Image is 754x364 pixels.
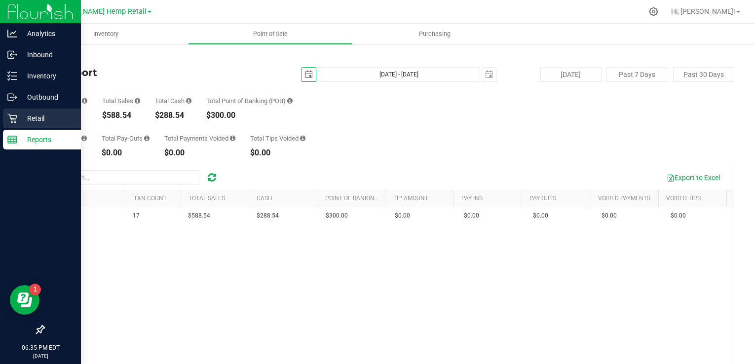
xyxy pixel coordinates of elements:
[326,211,348,220] span: $300.00
[257,195,272,202] a: Cash
[673,67,734,82] button: Past 30 Days
[461,195,483,202] a: Pay Ins
[133,211,140,220] span: 17
[7,113,17,123] inline-svg: Retail
[7,135,17,145] inline-svg: Reports
[51,170,199,185] input: Search...
[250,149,305,157] div: $0.00
[50,7,147,16] span: [PERSON_NAME] Hemp Retail
[206,111,293,119] div: $300.00
[406,30,464,38] span: Purchasing
[602,211,617,220] span: $0.00
[164,135,235,142] div: Total Payments Voided
[529,195,556,202] a: Pay Outs
[250,135,305,142] div: Total Tips Voided
[395,211,410,220] span: $0.00
[134,195,167,202] a: TXN Count
[671,7,735,15] span: Hi, [PERSON_NAME]!
[300,135,305,142] i: Sum of all tip amounts from voided payment transactions within the date range.
[647,7,660,16] div: Manage settings
[164,149,235,157] div: $0.00
[7,92,17,102] inline-svg: Outbound
[352,24,517,44] a: Purchasing
[188,211,210,220] span: $588.54
[17,49,76,61] p: Inbound
[102,111,140,119] div: $588.54
[155,98,191,104] div: Total Cash
[17,70,76,82] p: Inventory
[102,149,150,157] div: $0.00
[257,211,279,220] span: $288.54
[24,24,188,44] a: Inventory
[82,98,87,104] i: Count of all successful payment transactions, possibly including voids, refunds, and cash-back fr...
[206,98,293,104] div: Total Point of Banking (POB)
[29,284,41,295] iframe: Resource center unread badge
[240,30,301,38] span: Point of Sale
[533,211,548,220] span: $0.00
[7,50,17,60] inline-svg: Inbound
[135,98,140,104] i: Sum of all successful, non-voided payment transaction amounts (excluding tips and transaction fee...
[660,169,726,186] button: Export to Excel
[230,135,235,142] i: Sum of all voided payment transaction amounts (excluding tips and transaction fees) within the da...
[17,28,76,39] p: Analytics
[393,195,428,202] a: Tip Amount
[144,135,150,142] i: Sum of all cash pay-outs removed from tills within the date range.
[102,98,140,104] div: Total Sales
[4,343,76,352] p: 06:35 PM EDT
[80,30,132,38] span: Inventory
[287,98,293,104] i: Sum of the successful, non-voided point-of-banking payment transaction amounts, both via payment ...
[302,68,316,81] span: select
[666,195,701,202] a: Voided Tips
[186,98,191,104] i: Sum of all successful, non-voided cash payment transaction amounts (excluding tips and transactio...
[10,285,39,315] iframe: Resource center
[155,111,191,119] div: $288.54
[81,135,87,142] i: Sum of all cash pay-ins added to tills within the date range.
[7,71,17,81] inline-svg: Inventory
[671,211,686,220] span: $0.00
[464,211,479,220] span: $0.00
[598,195,650,202] a: Voided Payments
[606,67,668,82] button: Past 7 Days
[17,91,76,103] p: Outbound
[325,195,395,202] a: Point of Banking (POB)
[102,135,150,142] div: Total Pay-Outs
[188,24,352,44] a: Point of Sale
[482,68,496,81] span: select
[17,134,76,146] p: Reports
[17,112,76,124] p: Retail
[4,352,76,360] p: [DATE]
[540,67,602,82] button: [DATE]
[43,67,274,78] h4: Till Report
[7,29,17,38] inline-svg: Analytics
[188,195,225,202] a: Total Sales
